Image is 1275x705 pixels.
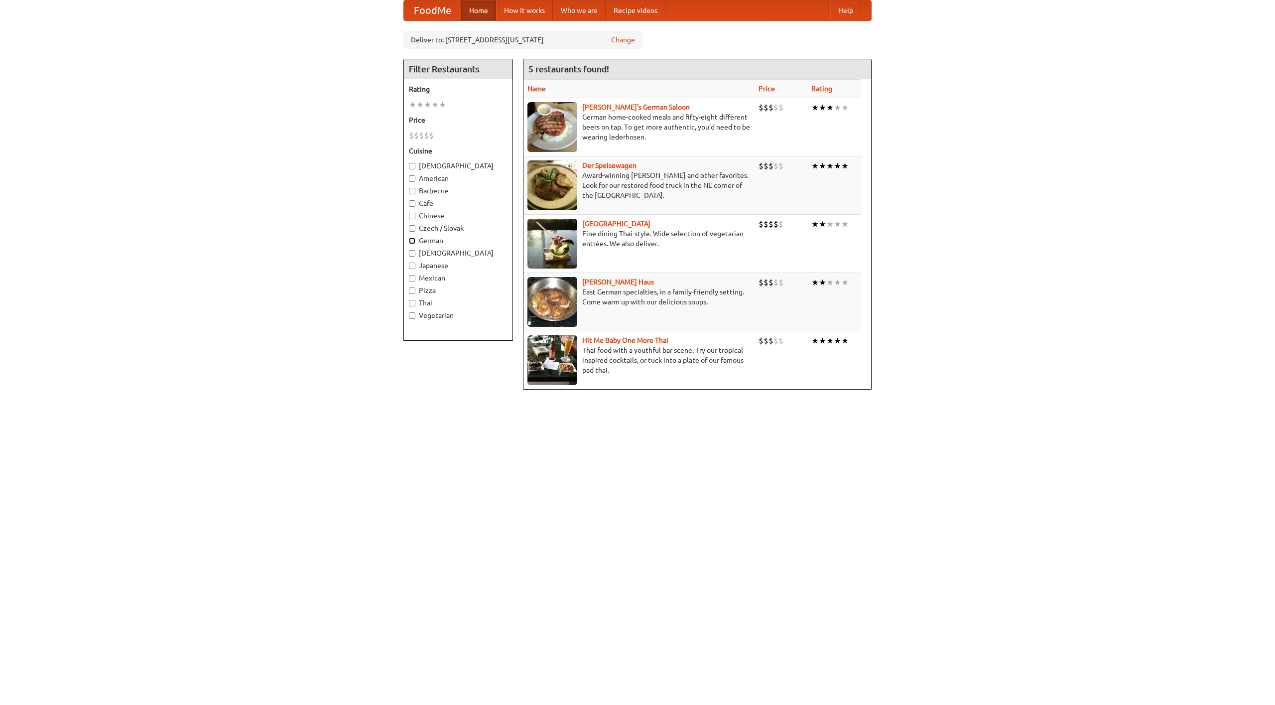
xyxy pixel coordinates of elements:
li: $ [419,130,424,141]
li: ★ [826,160,834,171]
li: $ [759,160,764,171]
a: Help [830,0,861,20]
li: ★ [431,99,439,110]
li: ★ [834,335,841,346]
li: ★ [826,102,834,113]
p: East German specialties, in a family-friendly setting. Come warm up with our delicious soups. [527,287,751,307]
h5: Price [409,115,508,125]
li: ★ [819,277,826,288]
label: Cafe [409,198,508,208]
img: speisewagen.jpg [527,160,577,210]
li: $ [424,130,429,141]
img: esthers.jpg [527,102,577,152]
a: [GEOGRAPHIC_DATA] [582,220,650,228]
li: ★ [819,160,826,171]
li: $ [773,219,778,230]
li: ★ [834,219,841,230]
label: [DEMOGRAPHIC_DATA] [409,248,508,258]
li: ★ [439,99,446,110]
li: $ [764,219,768,230]
a: [PERSON_NAME]'s German Saloon [582,103,690,111]
a: Hit Me Baby One More Thai [582,336,668,344]
input: Thai [409,300,415,306]
li: ★ [841,219,849,230]
h5: Rating [409,84,508,94]
input: German [409,238,415,244]
li: $ [759,335,764,346]
a: Name [527,85,546,93]
input: [DEMOGRAPHIC_DATA] [409,163,415,169]
p: Thai food with a youthful bar scene. Try our tropical inspired cocktails, or tuck into a plate of... [527,345,751,375]
a: [PERSON_NAME] Haus [582,278,654,286]
h5: Cuisine [409,146,508,156]
li: $ [773,102,778,113]
li: $ [778,277,783,288]
input: [DEMOGRAPHIC_DATA] [409,250,415,257]
li: $ [414,130,419,141]
label: American [409,173,508,183]
li: $ [759,277,764,288]
p: Award-winning [PERSON_NAME] and other favorites. Look for our restored food truck in the NE corne... [527,170,751,200]
li: ★ [424,99,431,110]
label: Barbecue [409,186,508,196]
li: ★ [841,277,849,288]
li: $ [759,219,764,230]
li: $ [764,160,768,171]
img: satay.jpg [527,219,577,269]
li: ★ [841,102,849,113]
li: ★ [819,102,826,113]
a: FoodMe [404,0,461,20]
li: $ [773,335,778,346]
li: ★ [841,160,849,171]
li: $ [778,102,783,113]
li: $ [768,102,773,113]
input: American [409,175,415,182]
li: ★ [811,102,819,113]
li: $ [778,335,783,346]
input: Barbecue [409,188,415,194]
div: Deliver to: [STREET_ADDRESS][US_STATE] [403,31,642,49]
li: $ [768,335,773,346]
label: German [409,236,508,246]
li: ★ [834,277,841,288]
input: Japanese [409,263,415,269]
li: $ [768,219,773,230]
li: ★ [811,219,819,230]
p: German home-cooked meals and fifty-eight different beers on tap. To get more authentic, you'd nee... [527,112,751,142]
li: $ [768,277,773,288]
input: Czech / Slovak [409,225,415,232]
li: ★ [834,160,841,171]
li: ★ [811,160,819,171]
li: ★ [409,99,416,110]
li: ★ [834,102,841,113]
li: ★ [826,219,834,230]
input: Chinese [409,213,415,219]
input: Pizza [409,287,415,294]
li: ★ [819,335,826,346]
label: Thai [409,298,508,308]
li: ★ [841,335,849,346]
li: $ [778,219,783,230]
li: ★ [819,219,826,230]
li: ★ [811,335,819,346]
a: How it works [496,0,553,20]
li: $ [764,102,768,113]
li: $ [773,277,778,288]
input: Vegetarian [409,312,415,319]
label: Czech / Slovak [409,223,508,233]
li: $ [773,160,778,171]
li: ★ [811,277,819,288]
li: $ [768,160,773,171]
label: Japanese [409,261,508,271]
li: $ [409,130,414,141]
a: Der Speisewagen [582,161,637,169]
ng-pluralize: 5 restaurants found! [528,64,609,74]
input: Mexican [409,275,415,282]
img: babythai.jpg [527,335,577,385]
label: Chinese [409,211,508,221]
li: ★ [416,99,424,110]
